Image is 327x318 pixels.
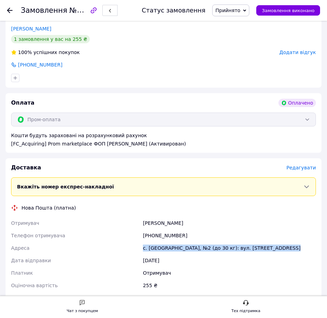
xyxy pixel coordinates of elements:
span: [PHONE_NUMBER] [17,61,63,68]
div: Кошти будуть зараховані на розрахунковий рахунок [11,132,316,147]
span: Замовлення [21,6,67,15]
div: Чат з покупцем [67,308,98,315]
span: Отримувач [11,220,39,226]
div: 1 замовлення у вас на 255 ₴ [11,35,90,43]
div: Отримувач [141,267,317,279]
span: Телефон отримувача [11,233,65,238]
div: успішних покупок [11,49,80,56]
span: Замовлення виконано [262,8,315,13]
span: Додати відгук [279,50,316,55]
span: Платник [11,270,33,276]
div: [PERSON_NAME] [141,217,317,229]
div: Статус замовлення [142,7,206,14]
span: Вкажіть номер експрес-накладної [17,184,114,189]
div: [PHONE_NUMBER] [141,229,317,242]
span: №356892375 [69,6,119,15]
div: [DATE] [141,254,317,267]
div: с. [GEOGRAPHIC_DATA], №2 (до 30 кг): вул. [STREET_ADDRESS] [141,242,317,254]
span: Адреса [11,245,29,251]
div: [FC_Acquiring] Prom marketplace ФОП [PERSON_NAME] (Активирован) [11,140,316,147]
div: Оплачено [278,99,316,107]
span: Доставка [11,164,41,171]
a: [PHONE_NUMBER] [10,61,63,68]
button: Замовлення виконано [256,5,320,16]
span: Редагувати [286,165,316,170]
span: Оплата [11,99,34,106]
div: Нова Пошта (платна) [20,204,78,211]
div: Повернутися назад [7,7,12,14]
span: Оціночна вартість [11,283,58,288]
span: Прийнято [215,8,240,13]
span: 100% [18,50,32,55]
span: Дата відправки [11,258,51,263]
div: 255 ₴ [141,279,317,292]
div: Тех підтримка [231,308,260,315]
a: [PERSON_NAME] [11,26,51,32]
